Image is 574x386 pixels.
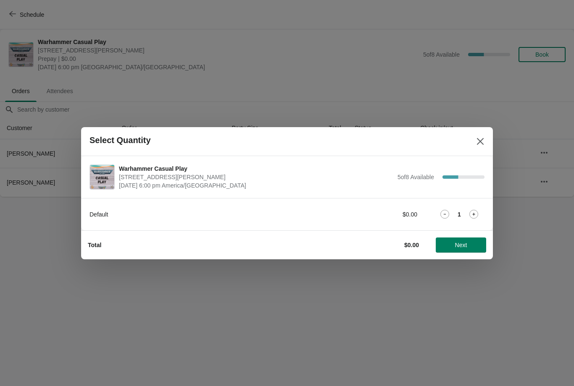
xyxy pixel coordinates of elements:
span: [STREET_ADDRESS][PERSON_NAME] [119,173,393,181]
span: Next [455,242,467,248]
span: 5 of 8 Available [398,174,434,180]
div: $0.00 [340,210,417,219]
h2: Select Quantity [90,136,151,145]
span: [DATE] 6:00 pm America/[GEOGRAPHIC_DATA] [119,181,393,190]
img: Warhammer Casual Play | 2040 Louetta Rd Ste I Spring, TX 77388 | September 24 | 6:00 pm America/C... [90,165,114,189]
strong: $0.00 [404,242,419,248]
div: Default [90,210,323,219]
span: Warhammer Casual Play [119,164,393,173]
strong: 1 [458,210,461,219]
button: Close [473,134,488,149]
strong: Total [88,242,101,248]
button: Next [436,237,486,253]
